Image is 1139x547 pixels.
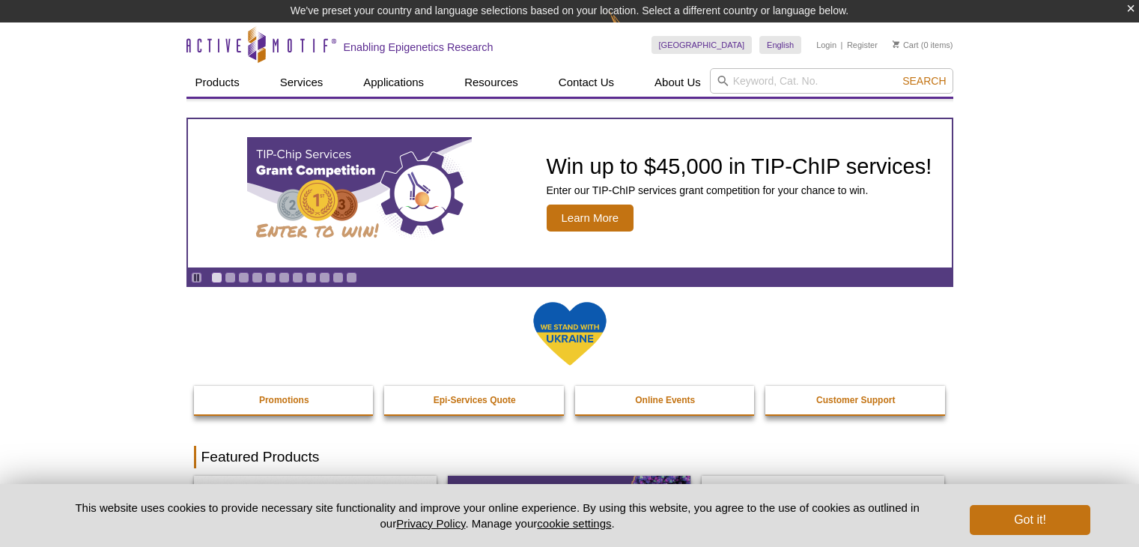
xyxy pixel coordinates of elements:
[238,272,249,283] a: Go to slide 3
[898,74,950,88] button: Search
[651,36,753,54] a: [GEOGRAPHIC_DATA]
[271,68,332,97] a: Services
[547,184,932,197] p: Enter our TIP-ChIP services grant competition for your chance to win.
[902,75,946,87] span: Search
[434,395,516,405] strong: Epi-Services Quote
[455,68,527,97] a: Resources
[225,272,236,283] a: Go to slide 2
[259,395,309,405] strong: Promotions
[191,272,202,283] a: Toggle autoplay
[635,395,695,405] strong: Online Events
[893,40,899,48] img: Your Cart
[265,272,276,283] a: Go to slide 5
[188,119,952,268] article: TIP-ChIP Services Grant Competition
[292,272,303,283] a: Go to slide 7
[893,40,919,50] a: Cart
[816,40,836,50] a: Login
[279,272,290,283] a: Go to slide 6
[332,272,344,283] a: Go to slide 10
[194,386,375,414] a: Promotions
[396,517,465,530] a: Privacy Policy
[550,68,623,97] a: Contact Us
[847,40,878,50] a: Register
[384,386,565,414] a: Epi-Services Quote
[841,36,843,54] li: |
[610,11,649,46] img: Change Here
[344,40,493,54] h2: Enabling Epigenetics Research
[346,272,357,283] a: Go to slide 11
[547,155,932,178] h2: Win up to $45,000 in TIP-ChIP services!
[646,68,710,97] a: About Us
[970,505,1090,535] button: Got it!
[306,272,317,283] a: Go to slide 8
[49,500,946,531] p: This website uses cookies to provide necessary site functionality and improve your online experie...
[188,119,952,268] a: TIP-ChIP Services Grant Competition Win up to $45,000 in TIP-ChIP services! Enter our TIP-ChIP se...
[532,300,607,367] img: We Stand With Ukraine
[247,137,472,250] img: TIP-ChIP Services Grant Competition
[211,272,222,283] a: Go to slide 1
[547,205,634,232] span: Learn More
[319,272,330,283] a: Go to slide 9
[816,395,895,405] strong: Customer Support
[194,446,946,468] h2: Featured Products
[186,68,249,97] a: Products
[765,386,947,414] a: Customer Support
[893,36,953,54] li: (0 items)
[537,517,611,530] button: cookie settings
[710,68,953,94] input: Keyword, Cat. No.
[252,272,263,283] a: Go to slide 4
[354,68,433,97] a: Applications
[575,386,756,414] a: Online Events
[759,36,801,54] a: English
